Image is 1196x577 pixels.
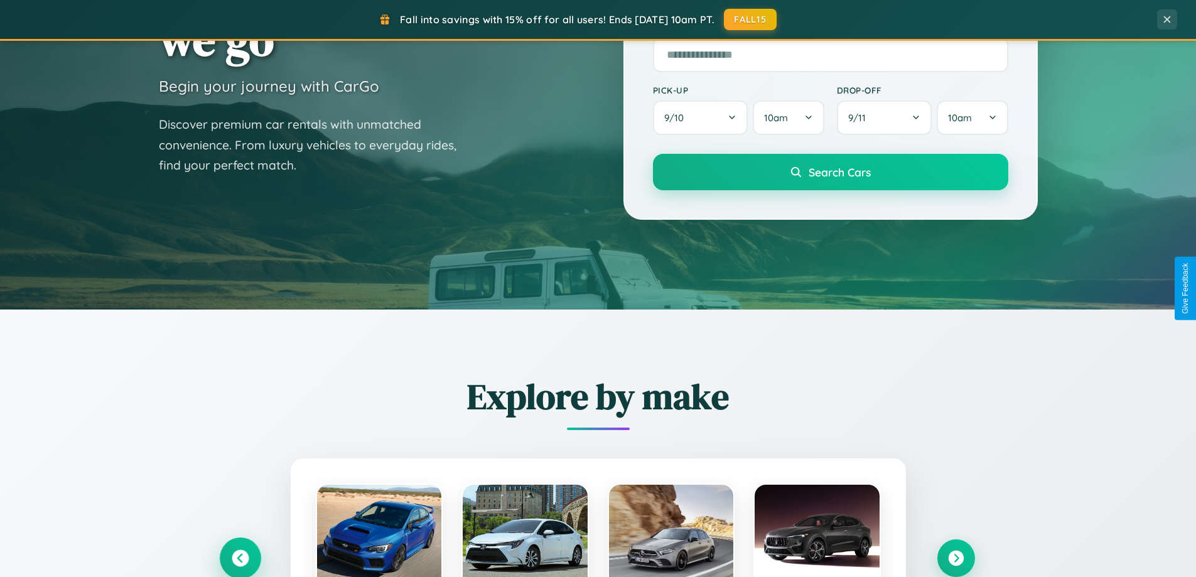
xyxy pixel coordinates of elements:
[948,112,972,124] span: 10am
[664,112,690,124] span: 9 / 10
[764,112,788,124] span: 10am
[1181,263,1190,314] div: Give Feedback
[159,114,473,176] p: Discover premium car rentals with unmatched convenience. From luxury vehicles to everyday rides, ...
[653,154,1008,190] button: Search Cars
[837,85,1008,95] label: Drop-off
[653,85,824,95] label: Pick-up
[159,77,379,95] h3: Begin your journey with CarGo
[222,372,975,421] h2: Explore by make
[653,100,748,135] button: 9/10
[837,100,932,135] button: 9/11
[400,13,714,26] span: Fall into savings with 15% off for all users! Ends [DATE] 10am PT.
[724,9,777,30] button: FALL15
[809,165,871,179] span: Search Cars
[753,100,824,135] button: 10am
[937,100,1008,135] button: 10am
[848,112,872,124] span: 9 / 11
